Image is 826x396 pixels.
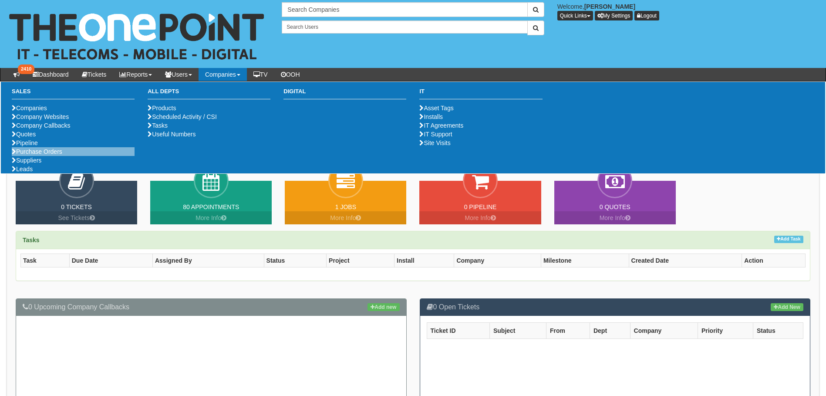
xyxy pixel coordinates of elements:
[595,11,633,20] a: My Settings
[152,254,264,267] th: Assigned By
[629,254,742,267] th: Created Date
[21,254,70,267] th: Task
[335,203,356,210] a: 1 Jobs
[742,254,806,267] th: Action
[158,68,199,81] a: Users
[274,68,307,81] a: OOH
[600,203,630,210] a: 0 Quotes
[771,303,803,311] a: Add New
[464,203,497,210] a: 0 Pipeline
[69,254,152,267] th: Due Date
[419,122,463,129] a: IT Agreements
[12,148,62,155] a: Purchase Orders
[285,211,406,224] a: More Info
[148,88,270,99] h3: All Depts
[698,322,753,338] th: Priority
[12,157,41,164] a: Suppliers
[546,322,590,338] th: From
[454,254,541,267] th: Company
[590,322,630,338] th: Dept
[12,166,33,173] a: Leads
[23,303,400,311] h3: 0 Upcoming Company Callbacks
[551,2,826,20] div: Welcome,
[18,64,34,74] span: 2410
[23,237,40,244] strong: Tasks
[12,139,38,146] a: Pipeline
[75,68,113,81] a: Tickets
[264,254,327,267] th: Status
[419,211,541,224] a: More Info
[584,3,635,10] b: [PERSON_NAME]
[282,20,527,34] input: Search Users
[12,105,47,112] a: Companies
[367,303,399,311] a: Add new
[113,68,158,81] a: Reports
[557,11,593,20] button: Quick Links
[489,322,546,338] th: Subject
[630,322,698,338] th: Company
[148,122,168,129] a: Tasks
[282,2,527,17] input: Search Companies
[541,254,629,267] th: Milestone
[183,203,239,210] a: 80 Appointments
[634,11,659,20] a: Logout
[12,122,71,129] a: Company Callbacks
[427,322,489,338] th: Ticket ID
[148,113,217,120] a: Scheduled Activity / CSI
[148,131,196,138] a: Useful Numbers
[148,105,176,112] a: Products
[419,105,453,112] a: Asset Tags
[427,303,804,311] h3: 0 Open Tickets
[199,68,247,81] a: Companies
[753,322,803,338] th: Status
[12,113,69,120] a: Company Websites
[327,254,394,267] th: Project
[419,113,443,120] a: Installs
[419,131,452,138] a: IT Support
[774,236,803,243] a: Add Task
[554,211,676,224] a: More Info
[150,211,272,224] a: More Info
[16,211,137,224] a: See Tickets
[419,139,450,146] a: Site Visits
[283,88,406,99] h3: Digital
[12,131,36,138] a: Quotes
[12,88,135,99] h3: Sales
[394,254,454,267] th: Install
[61,203,92,210] a: 0 Tickets
[26,68,75,81] a: Dashboard
[247,68,274,81] a: TV
[419,88,542,99] h3: IT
